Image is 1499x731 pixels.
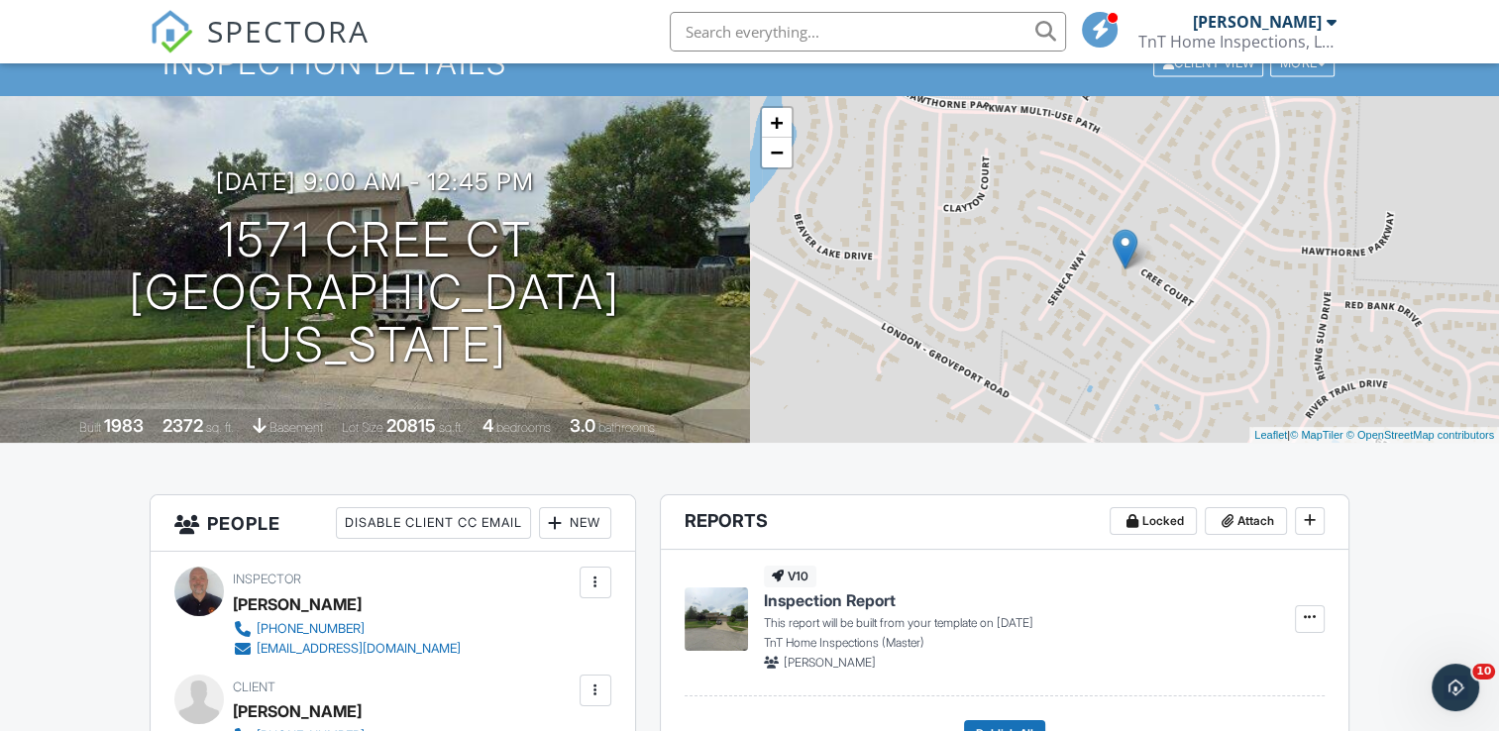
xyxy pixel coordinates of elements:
span: Built [79,420,101,435]
div: Disable Client CC Email [336,507,531,539]
span: Lot Size [342,420,383,435]
div: Client View [1153,50,1263,76]
div: More [1270,50,1335,76]
div: [PERSON_NAME] [1193,12,1322,32]
div: 1983 [104,415,144,436]
div: 4 [482,415,493,436]
a: Leaflet [1254,429,1287,441]
a: Zoom in [762,108,792,138]
div: New [539,507,611,539]
h3: [DATE] 9:00 am - 12:45 pm [216,168,534,195]
a: SPECTORA [150,27,370,68]
a: Client View [1151,54,1268,69]
a: [EMAIL_ADDRESS][DOMAIN_NAME] [233,639,461,659]
span: sq.ft. [439,420,464,435]
a: © MapTiler [1290,429,1343,441]
div: [PHONE_NUMBER] [257,621,365,637]
a: © OpenStreetMap contributors [1346,429,1494,441]
div: | [1249,427,1499,444]
div: [EMAIL_ADDRESS][DOMAIN_NAME] [257,641,461,657]
input: Search everything... [670,12,1066,52]
a: [PHONE_NUMBER] [233,619,461,639]
img: The Best Home Inspection Software - Spectora [150,10,193,53]
span: basement [269,420,323,435]
div: [PERSON_NAME] [233,589,362,619]
h3: People [151,495,634,552]
span: Client [233,679,275,694]
a: Zoom out [762,138,792,167]
div: 2372 [162,415,203,436]
span: bedrooms [496,420,551,435]
div: 20815 [386,415,436,436]
span: bathrooms [598,420,655,435]
iframe: Intercom live chat [1432,664,1479,711]
div: TnT Home Inspections, LLC [1138,32,1337,52]
div: [PERSON_NAME] [233,696,362,726]
span: Inspector [233,572,301,586]
span: 10 [1472,664,1495,679]
span: sq. ft. [206,420,234,435]
h1: 1571 Cree Ct [GEOGRAPHIC_DATA][US_STATE] [32,214,718,370]
div: 3.0 [570,415,595,436]
span: SPECTORA [207,10,370,52]
h1: Inspection Details [162,46,1337,80]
